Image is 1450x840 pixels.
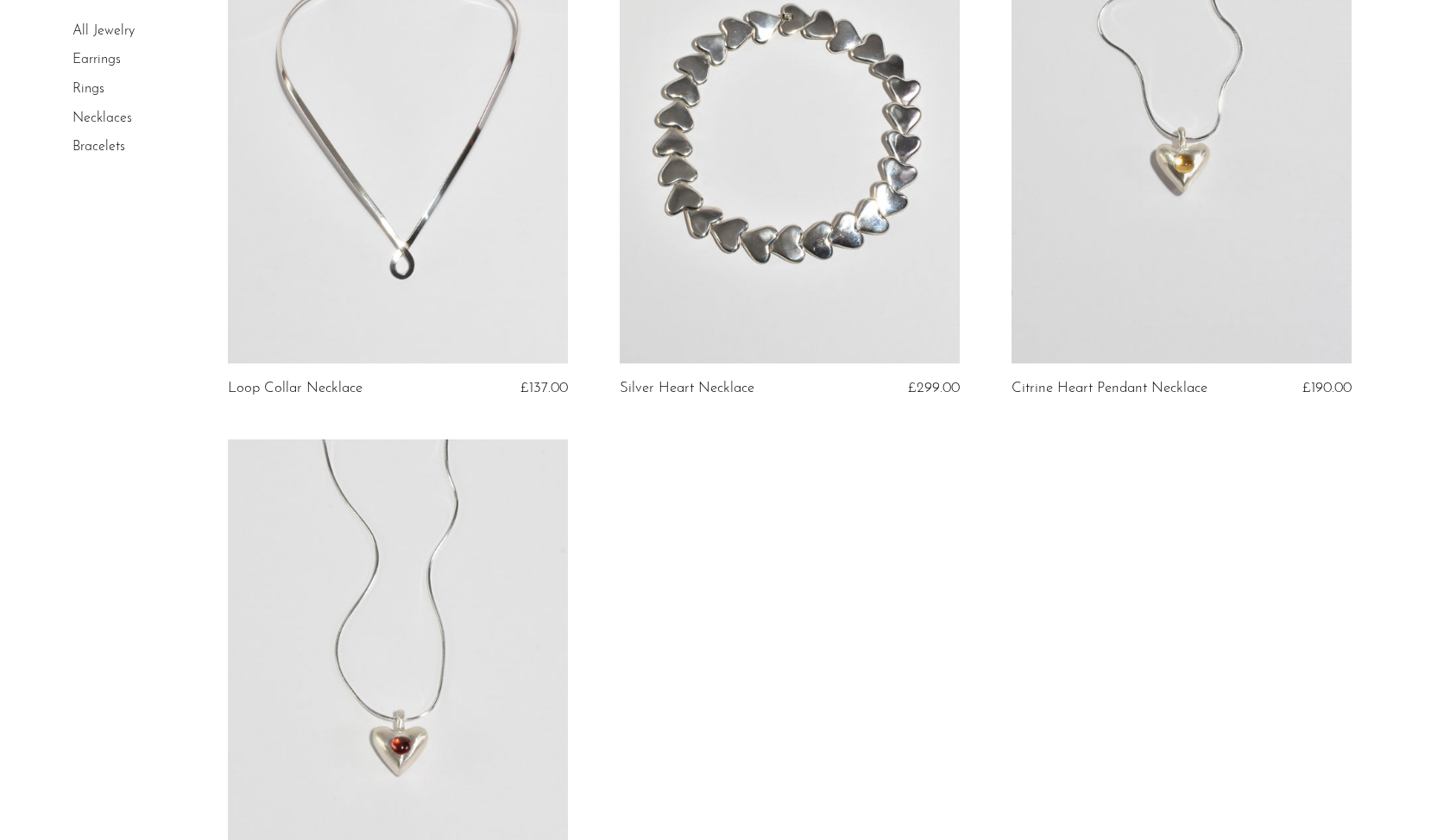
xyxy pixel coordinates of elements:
a: Silver Heart Necklace [620,381,754,396]
a: Necklaces [72,111,132,125]
a: Rings [72,82,104,96]
a: Loop Collar Necklace [228,381,362,396]
a: Bracelets [72,140,125,154]
a: All Jewelry [72,24,135,38]
span: £190.00 [1302,381,1352,395]
a: Earrings [72,54,121,67]
span: £299.00 [908,381,960,395]
a: Citrine Heart Pendant Necklace [1012,381,1207,396]
span: £137.00 [520,381,568,395]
